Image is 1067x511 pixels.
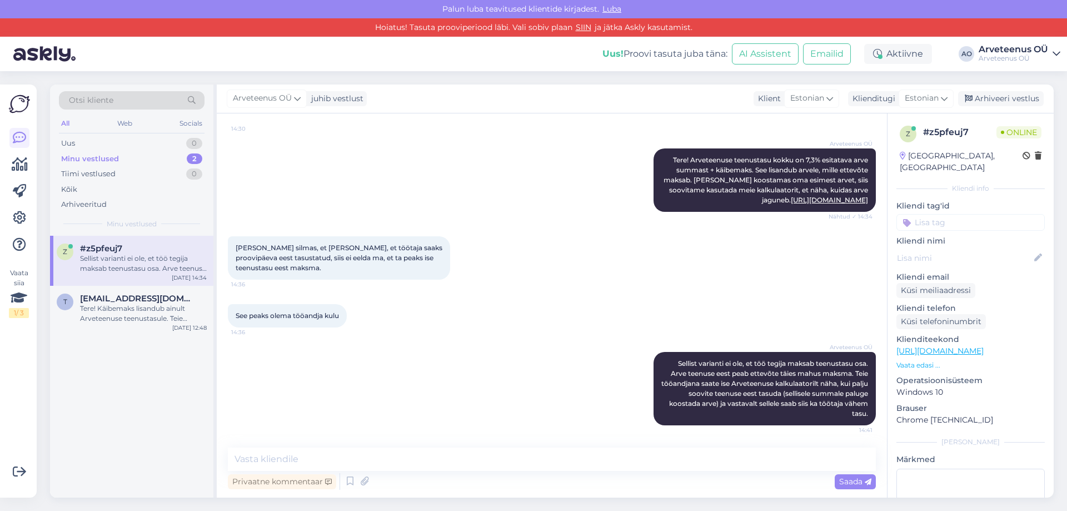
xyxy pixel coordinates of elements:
[233,92,292,105] span: Arveteenus OÜ
[172,324,207,332] div: [DATE] 12:48
[896,314,986,329] div: Küsi telefoninumbrit
[896,454,1045,465] p: Märkmed
[59,116,72,131] div: All
[896,403,1045,414] p: Brauser
[572,22,595,32] a: SIIN
[307,93,363,105] div: juhib vestlust
[896,437,1045,447] div: [PERSON_NAME]
[61,184,77,195] div: Kõik
[864,44,932,64] div: Aktiivne
[231,328,273,336] span: 14:36
[599,4,625,14] span: Luba
[80,304,207,324] div: Tere! Käibemaks lisandub ainult Arveteenuse teenustasule. Teie töötasuosale käibemaks ei lisandu....
[236,311,339,320] span: See peaks olema tööandja kulu
[602,48,624,59] b: Uus!
[896,214,1045,231] input: Lisa tag
[896,360,1045,370] p: Vaata edasi ...
[107,219,157,229] span: Minu vestlused
[803,43,851,65] button: Emailid
[906,130,910,138] span: z
[186,168,202,180] div: 0
[839,477,871,487] span: Saada
[69,95,113,106] span: Otsi kliente
[830,140,872,148] span: Arveteenus OÜ
[754,93,781,105] div: Klient
[996,126,1041,138] span: Online
[231,125,273,133] span: 14:30
[9,268,29,318] div: Vaata siia
[791,196,868,204] a: [URL][DOMAIN_NAME]
[923,126,996,139] div: # z5pfeuj7
[896,283,975,298] div: Küsi meiliaadressi
[172,274,207,282] div: [DATE] 14:34
[228,474,336,489] div: Privaatne kommentaar
[896,386,1045,398] p: Windows 10
[790,92,824,105] span: Estonian
[61,199,107,210] div: Arhiveeritud
[664,156,870,204] span: Tere! Arveteenuse teenustasu kokku on 7,3% esitatava arve summast + käibemaks. See lisandub arvel...
[236,244,444,272] span: [PERSON_NAME] silmas, et [PERSON_NAME], et töötaja saaks proovipäeva eest tasustatud, siis ei eel...
[61,168,116,180] div: Tiimi vestlused
[63,247,67,256] span: z
[979,54,1048,63] div: Arveteenus OÜ
[80,254,207,274] div: Sellist varianti ei ole, et töö tegija maksab teenustasu osa. Arve teenuse eest peab ettevõte täi...
[830,343,872,351] span: Arveteenus OÜ
[80,244,122,254] span: #z5pfeuj7
[63,297,67,306] span: t
[80,294,196,304] span: turuaivo@gmail.com
[9,308,29,318] div: 1 / 3
[896,302,1045,314] p: Kliendi telefon
[115,116,134,131] div: Web
[661,359,870,418] span: Sellist varianti ei ole, et töö tegija maksab teenustasu osa. Arve teenuse eest peab ettevõte täi...
[900,150,1023,173] div: [GEOGRAPHIC_DATA], [GEOGRAPHIC_DATA]
[896,334,1045,345] p: Klienditeekond
[979,45,1060,63] a: Arveteenus OÜArveteenus OÜ
[896,414,1045,426] p: Chrome [TECHNICAL_ID]
[829,212,872,221] span: Nähtud ✓ 14:34
[61,138,75,149] div: Uus
[732,43,799,65] button: AI Assistent
[848,93,895,105] div: Klienditugi
[896,235,1045,247] p: Kliendi nimi
[896,183,1045,194] div: Kliendi info
[896,346,984,356] a: [URL][DOMAIN_NAME]
[979,45,1048,54] div: Arveteenus OÜ
[187,153,202,165] div: 2
[896,200,1045,212] p: Kliendi tag'id
[9,93,30,115] img: Askly Logo
[905,92,939,105] span: Estonian
[897,252,1032,264] input: Lisa nimi
[602,47,727,61] div: Proovi tasuta juba täna:
[896,375,1045,386] p: Operatsioonisüsteem
[896,271,1045,283] p: Kliendi email
[231,280,273,289] span: 14:36
[61,153,119,165] div: Minu vestlused
[177,116,205,131] div: Socials
[186,138,202,149] div: 0
[959,46,974,62] div: AO
[831,426,872,434] span: 14:41
[958,91,1044,106] div: Arhiveeri vestlus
